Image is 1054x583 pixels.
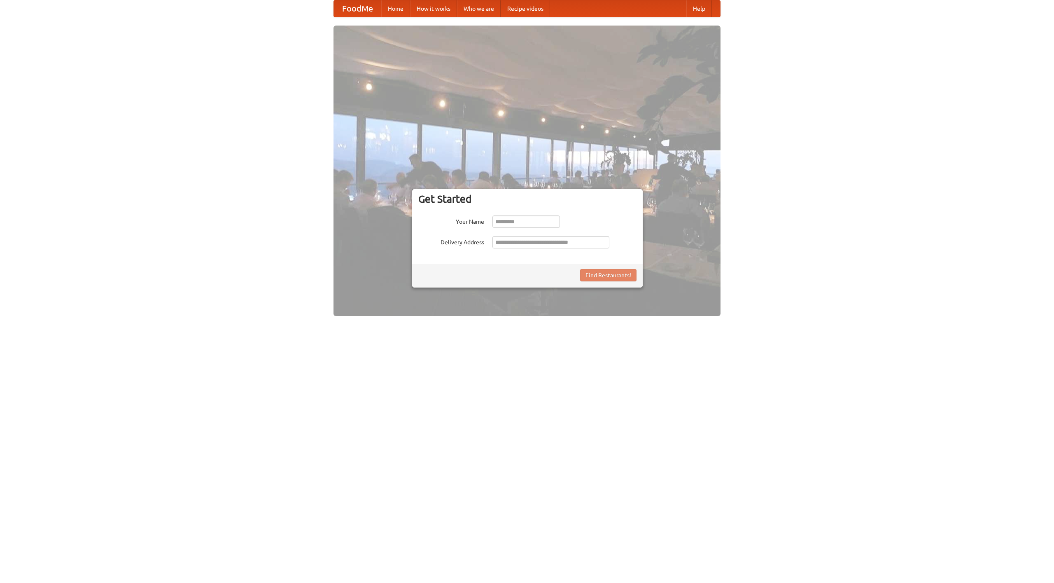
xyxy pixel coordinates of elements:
a: FoodMe [334,0,381,17]
a: Home [381,0,410,17]
a: Who we are [457,0,501,17]
a: Recipe videos [501,0,550,17]
h3: Get Started [418,193,637,205]
a: How it works [410,0,457,17]
label: Delivery Address [418,236,484,246]
button: Find Restaurants! [580,269,637,281]
a: Help [686,0,712,17]
label: Your Name [418,215,484,226]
